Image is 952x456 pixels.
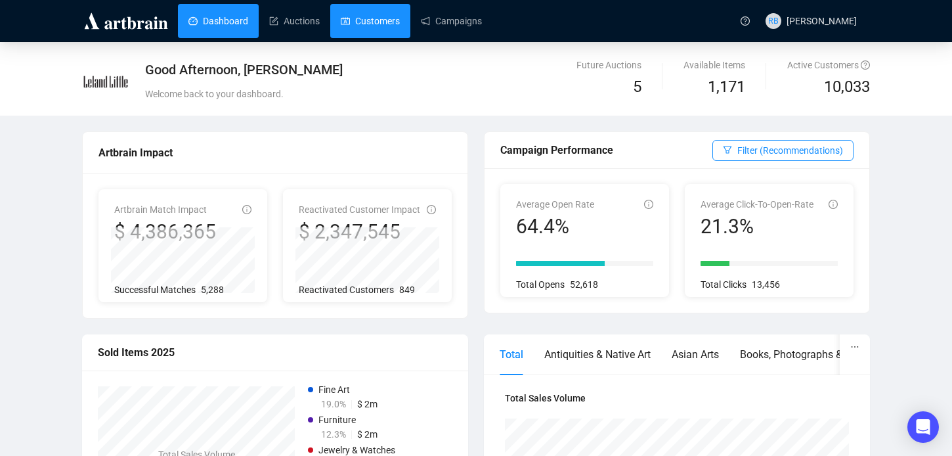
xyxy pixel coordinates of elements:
[427,205,436,214] span: info-circle
[907,411,939,443] div: Open Intercom Messenger
[114,204,207,215] span: Artbrain Match Impact
[752,279,780,290] span: 13,456
[500,346,523,363] div: Total
[516,199,594,210] span: Average Open Rate
[318,445,395,455] span: Jewelry & Watches
[861,60,870,70] span: question-circle
[145,60,604,79] div: Good Afternoon, [PERSON_NAME]
[701,199,813,210] span: Average Click-To-Open-Rate
[299,204,420,215] span: Reactivated Customer Impact
[644,200,653,209] span: info-circle
[723,145,732,154] span: filter
[672,346,719,363] div: Asian Arts
[500,142,712,158] div: Campaign Performance
[98,344,452,361] div: Sold Items 2025
[712,140,854,161] button: Filter (Recommendations)
[824,75,870,100] span: 10,033
[701,279,746,290] span: Total Clicks
[318,384,350,395] span: Fine Art
[576,58,641,72] div: Future Auctions
[768,14,779,28] span: RB
[421,4,482,38] a: Campaigns
[82,11,170,32] img: logo
[341,4,400,38] a: Customers
[516,214,594,239] div: 64.4%
[98,145,452,161] div: Artbrain Impact
[737,143,843,158] span: Filter (Recommendations)
[83,58,129,104] img: e73b4077b714-LelandLittle.jpg
[633,78,641,96] span: 5
[188,4,248,38] a: Dashboard
[269,4,320,38] a: Auctions
[708,75,745,100] span: 1,171
[840,334,870,359] button: ellipsis
[145,87,604,101] div: Welcome back to your dashboard.
[321,429,346,440] span: 12.3%
[544,346,651,363] div: Antiquities & Native Art
[201,285,224,295] span: 5,288
[299,219,420,244] div: $ 2,347,545
[740,346,892,363] div: Books, Photographs & Ephemera
[570,279,598,290] span: 52,618
[357,429,378,440] span: $ 2m
[114,219,216,244] div: $ 4,386,365
[321,399,346,409] span: 19.0%
[701,214,813,239] div: 21.3%
[516,279,565,290] span: Total Opens
[787,16,857,26] span: [PERSON_NAME]
[741,16,750,26] span: question-circle
[850,342,859,352] span: ellipsis
[299,285,394,295] span: Reactivated Customers
[242,205,251,214] span: info-circle
[505,391,849,405] h4: Total Sales Volume
[114,285,196,295] span: Successful Matches
[357,399,378,409] span: $ 2m
[683,58,745,72] div: Available Items
[318,415,356,425] span: Furniture
[787,60,870,70] span: Active Customers
[829,200,838,209] span: info-circle
[399,285,415,295] span: 849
